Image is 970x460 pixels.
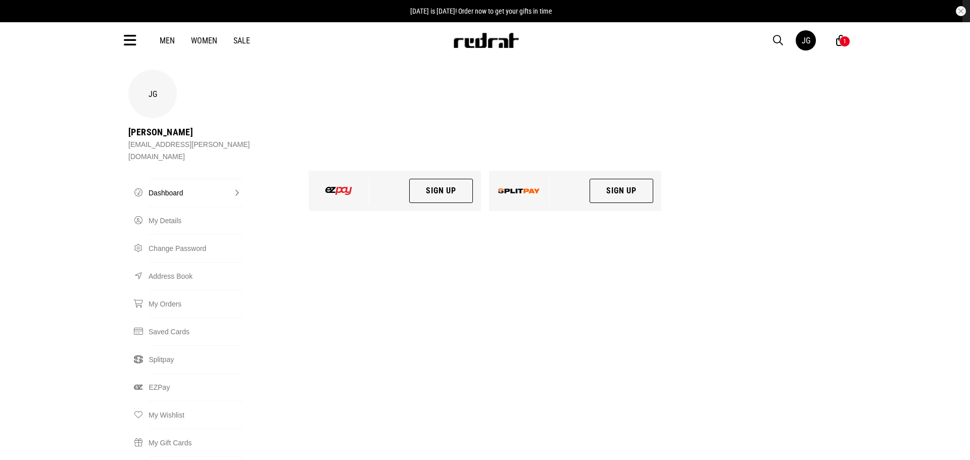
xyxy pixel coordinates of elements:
[149,179,243,207] a: Dashboard
[160,36,175,45] a: Men
[149,401,243,429] a: My Wishlist
[128,126,293,138] div: [PERSON_NAME]
[149,290,243,318] a: My Orders
[410,7,552,15] span: [DATE] is [DATE]! Order now to get your gifts in time
[325,187,352,195] img: ezpay
[149,207,243,234] a: My Details
[149,429,243,456] a: My Gift Cards
[149,345,243,373] a: Splitpay
[453,33,519,48] img: Redrat logo
[128,138,293,163] div: [EMAIL_ADDRESS][PERSON_NAME][DOMAIN_NAME]
[409,179,473,203] a: Sign Up
[836,35,846,46] a: 1
[802,36,810,45] div: JG
[590,179,653,203] a: Sign Up
[149,262,243,290] a: Address Book
[128,70,177,118] div: JG
[149,318,243,345] a: Saved Cards
[843,38,846,45] div: 1
[233,36,250,45] a: Sale
[149,234,243,262] a: Change Password
[191,36,217,45] a: Women
[149,373,243,401] a: EZPay
[498,188,540,193] img: splitpay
